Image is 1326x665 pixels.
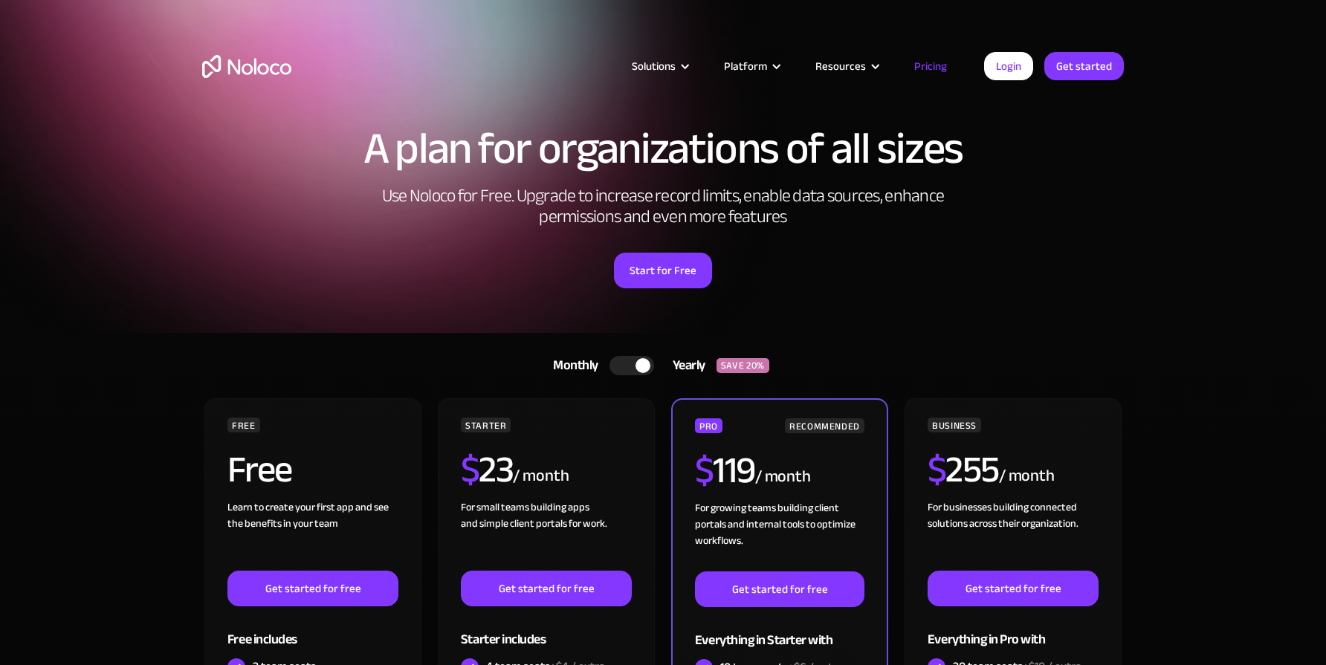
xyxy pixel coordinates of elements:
a: Get started [1044,52,1124,80]
span: $ [928,435,946,505]
div: For growing teams building client portals and internal tools to optimize workflows. [695,500,864,571]
span: $ [695,435,714,505]
a: Start for Free [614,253,712,288]
a: Get started for free [461,571,632,606]
div: Yearly [654,354,717,377]
div: Free includes [227,606,398,655]
h2: 119 [695,452,755,489]
div: Everything in Starter with [695,607,864,655]
span: $ [461,435,479,505]
div: Monthly [534,354,609,377]
h2: 255 [928,451,999,488]
h2: Free [227,451,292,488]
h2: 23 [461,451,514,488]
div: Resources [815,56,866,76]
a: home [202,55,291,78]
div: For small teams building apps and simple client portals for work. ‍ [461,499,632,571]
div: SAVE 20% [717,358,769,373]
a: Pricing [896,56,966,76]
a: Login [984,52,1033,80]
h1: A plan for organizations of all sizes [202,126,1124,171]
div: Resources [797,56,896,76]
div: / month [755,465,811,489]
div: STARTER [461,418,511,432]
div: For businesses building connected solutions across their organization. ‍ [928,499,1099,571]
div: PRO [695,418,722,433]
div: Platform [705,56,797,76]
div: BUSINESS [928,418,981,432]
a: Get started for free [227,571,398,606]
div: Everything in Pro with [928,606,1099,655]
div: Learn to create your first app and see the benefits in your team ‍ [227,499,398,571]
a: Get started for free [928,571,1099,606]
div: FREE [227,418,260,432]
div: / month [513,464,569,488]
div: Solutions [613,56,705,76]
h2: Use Noloco for Free. Upgrade to increase record limits, enable data sources, enhance permissions ... [366,186,960,227]
div: Platform [724,56,767,76]
div: Solutions [632,56,676,76]
a: Get started for free [695,571,864,607]
div: / month [999,464,1055,488]
div: Starter includes [461,606,632,655]
div: RECOMMENDED [785,418,864,433]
